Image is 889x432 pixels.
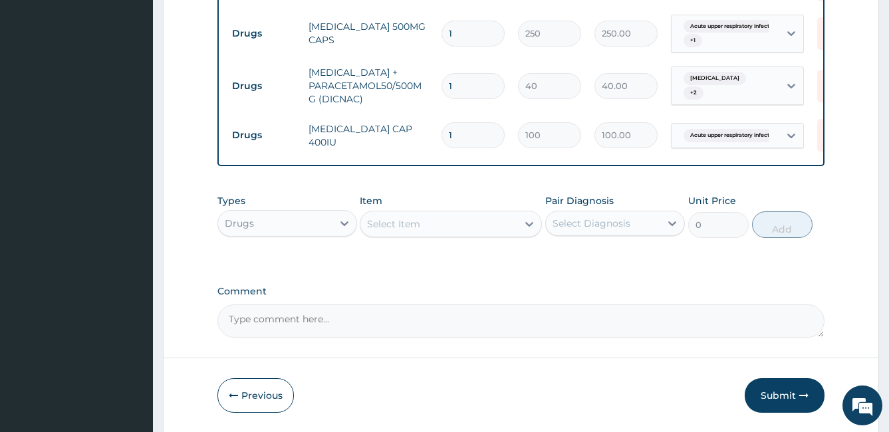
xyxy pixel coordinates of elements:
[25,66,54,100] img: d_794563401_company_1708531726252_794563401
[745,378,825,413] button: Submit
[360,194,382,207] label: Item
[302,13,435,53] td: [MEDICAL_DATA] 500MG CAPS
[553,217,630,230] div: Select Diagnosis
[752,211,813,238] button: Add
[225,21,302,46] td: Drugs
[69,74,223,92] div: Chat with us now
[688,194,736,207] label: Unit Price
[684,72,746,85] span: [MEDICAL_DATA]
[218,7,250,39] div: Minimize live chat window
[217,195,245,207] label: Types
[7,290,253,336] textarea: Type your message and hit 'Enter'
[545,194,614,207] label: Pair Diagnosis
[684,34,702,47] span: + 1
[77,131,184,265] span: We're online!
[217,378,294,413] button: Previous
[684,86,703,100] span: + 2
[302,59,435,112] td: [MEDICAL_DATA] + PARACETAMOL50/500MG (DICNAC)
[225,217,254,230] div: Drugs
[225,123,302,148] td: Drugs
[302,116,435,156] td: [MEDICAL_DATA] CAP 400IU
[684,129,780,142] span: Acute upper respiratory infect...
[225,74,302,98] td: Drugs
[367,217,420,231] div: Select Item
[217,286,825,297] label: Comment
[684,20,780,33] span: Acute upper respiratory infect...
